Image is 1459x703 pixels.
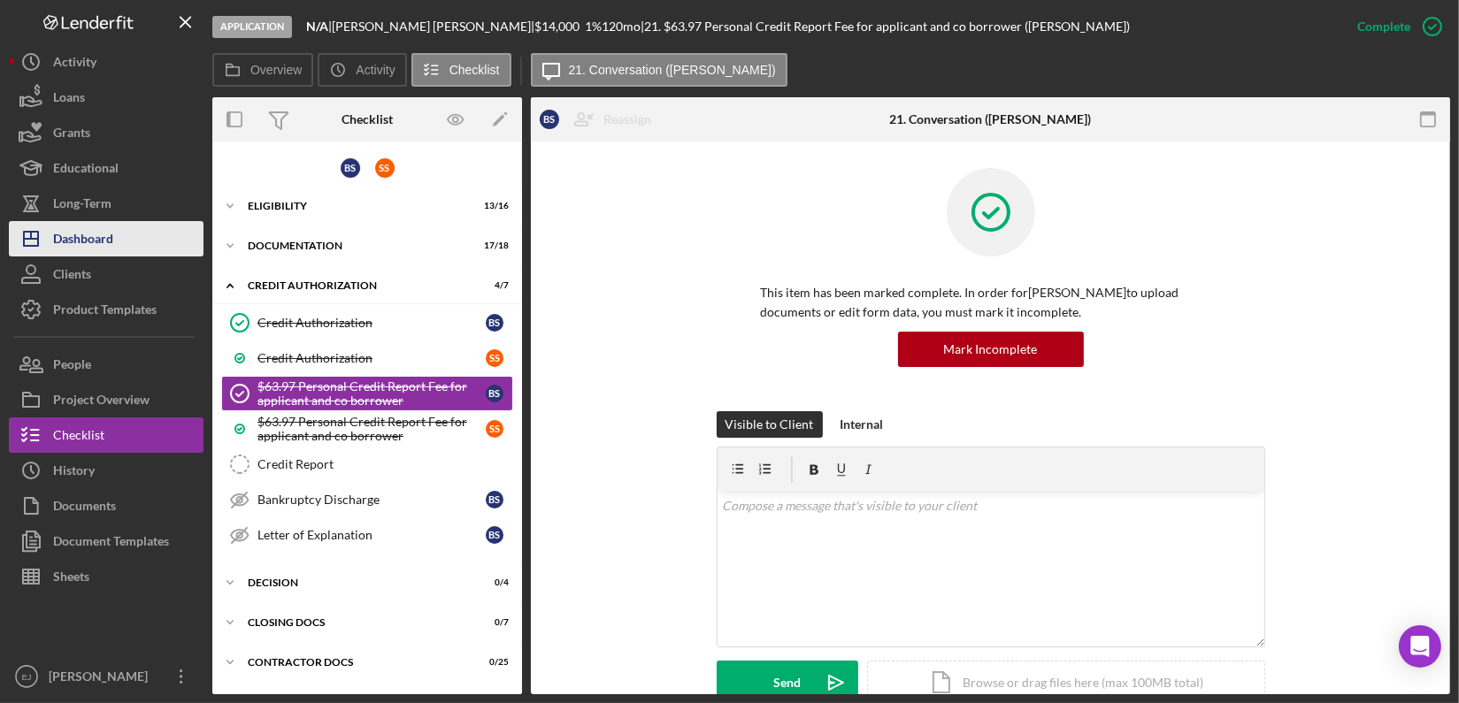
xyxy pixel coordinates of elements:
button: Product Templates [9,292,203,327]
div: Sheets [53,559,89,599]
div: Activity [53,44,96,84]
div: Letter of Explanation [257,528,486,542]
label: Overview [250,63,302,77]
button: Mark Incomplete [898,332,1084,367]
div: 0 / 4 [477,577,509,588]
div: | [306,19,332,34]
button: Loans [9,80,203,115]
div: Checklist [342,112,393,126]
button: Activity [9,44,203,80]
div: 13 / 16 [477,201,509,211]
div: Checklist [53,417,104,457]
div: People [53,347,91,386]
div: Clients [53,256,91,296]
div: [PERSON_NAME] [PERSON_NAME] | [332,19,534,34]
div: Open Intercom Messenger [1399,625,1441,668]
div: Product Templates [53,292,157,332]
div: Credit Report [257,457,512,471]
div: CREDIT AUTHORIZATION [248,280,465,291]
div: Contractor Docs [248,657,465,668]
div: 21. Conversation ([PERSON_NAME]) [889,112,1091,126]
button: History [9,453,203,488]
button: Documents [9,488,203,523]
div: Mark Incomplete [944,332,1038,367]
div: 0 / 25 [477,657,509,668]
div: Grants [53,115,90,155]
span: $14,000 [534,19,580,34]
a: Credit AuthorizationBS [221,305,513,340]
div: 0 / 7 [477,617,509,628]
a: $63.97 Personal Credit Report Fee for applicant and co borrowerBS [221,376,513,411]
div: Educational [53,150,119,190]
button: Complete [1340,9,1450,44]
div: Loans [53,80,85,119]
div: Bankruptcy Discharge [257,493,486,507]
button: Activity [318,53,406,87]
text: EJ [21,672,31,682]
button: People [9,347,203,382]
div: B S [486,526,503,544]
div: Decision [248,577,465,588]
button: Grants [9,115,203,150]
a: $63.97 Personal Credit Report Fee for applicant and co borrowerSS [221,411,513,447]
div: $63.97 Personal Credit Report Fee for applicant and co borrower [257,415,486,443]
div: B S [486,385,503,402]
div: S S [375,158,395,178]
div: B S [341,158,360,178]
div: 17 / 18 [477,241,509,251]
button: Sheets [9,559,203,594]
div: Application [212,16,292,38]
button: EJ[PERSON_NAME] [9,659,203,694]
div: Documents [53,488,116,528]
div: History [53,453,95,493]
div: [PERSON_NAME] [44,659,159,699]
button: Internal [832,411,893,438]
div: | 21. $63.97 Personal Credit Report Fee for applicant and co borrower ([PERSON_NAME]) [641,19,1130,34]
button: Checklist [411,53,511,87]
div: 4 / 7 [477,280,509,291]
button: Long-Term [9,186,203,221]
div: B S [540,110,559,129]
b: N/A [306,19,328,34]
div: 120 mo [602,19,641,34]
div: Reassign [603,102,651,137]
div: B S [486,314,503,332]
div: $63.97 Personal Credit Report Fee for applicant and co borrower [257,379,486,408]
a: Credit Report [221,447,513,482]
div: Visible to Client [726,411,814,438]
div: Internal [841,411,884,438]
p: This item has been marked complete. In order for [PERSON_NAME] to upload documents or edit form d... [761,283,1221,323]
label: Checklist [449,63,500,77]
div: CLOSING DOCS [248,617,465,628]
button: 21. Conversation ([PERSON_NAME]) [531,53,787,87]
div: Credit Authorization [257,351,486,365]
button: Checklist [9,417,203,453]
div: Credit Authorization [257,316,486,330]
div: Dashboard [53,221,113,261]
div: Document Templates [53,523,169,563]
button: Visible to Client [717,411,823,438]
button: Dashboard [9,221,203,256]
button: Educational [9,150,203,186]
div: Project Overview [53,382,150,422]
button: Document Templates [9,523,203,559]
a: Letter of ExplanationBS [221,517,513,553]
a: Project Overview [9,382,203,417]
a: Credit AuthorizationSS [221,340,513,376]
div: Eligibility [248,201,465,211]
div: B S [486,491,503,508]
button: Clients [9,256,203,292]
